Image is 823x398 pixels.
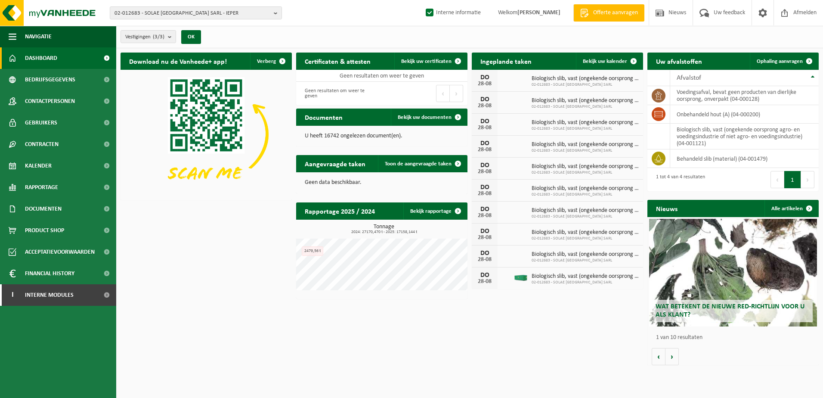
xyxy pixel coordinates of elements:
[121,30,176,43] button: Vestigingen(3/3)
[25,198,62,220] span: Documenten
[476,184,493,191] div: DO
[300,84,377,103] div: Geen resultaten om weer te geven
[517,9,560,16] strong: [PERSON_NAME]
[514,274,528,281] img: HK-XC-30-GN-00
[532,75,639,82] span: Biologisch slib, vast (ongekende oorsprong agro- en voedingsindustrie of niet ag...
[476,162,493,169] div: DO
[476,257,493,263] div: 28-08
[532,163,639,170] span: Biologisch slib, vast (ongekende oorsprong agro- en voedingsindustrie of niet ag...
[25,112,57,134] span: Gebruikers
[647,53,711,69] h2: Uw afvalstoffen
[532,148,639,153] span: 02-012683 - SOLAE [GEOGRAPHIC_DATA] SARL
[25,284,74,306] span: Interne modules
[532,185,639,192] span: Biologisch slib, vast (ongekende oorsprong agro- en voedingsindustrie of niet ag...
[296,109,351,125] h2: Documenten
[652,348,665,365] button: Vorige
[25,263,74,284] span: Financial History
[125,31,164,44] span: Vestigingen
[25,26,52,47] span: Navigatie
[401,59,452,64] span: Bekijk uw certificaten
[398,115,452,120] span: Bekijk uw documenten
[670,86,819,105] td: voedingsafval, bevat geen producten van dierlijke oorsprong, onverpakt (04-000128)
[110,6,282,19] button: 02-012683 - SOLAE [GEOGRAPHIC_DATA] SARL - IEPER
[670,105,819,124] td: onbehandeld hout (A) (04-000200)
[250,53,291,70] button: Verberg
[532,104,639,109] span: 02-012683 - SOLAE [GEOGRAPHIC_DATA] SARL
[25,134,59,155] span: Contracten
[476,213,493,219] div: 28-08
[378,155,467,172] a: Toon de aangevraagde taken
[583,59,627,64] span: Bekijk uw kalender
[532,97,639,104] span: Biologisch slib, vast (ongekende oorsprong agro- en voedingsindustrie of niet ag...
[25,90,75,112] span: Contactpersonen
[665,348,679,365] button: Volgende
[801,171,814,188] button: Next
[25,241,95,263] span: Acceptatievoorwaarden
[476,235,493,241] div: 28-08
[296,70,467,82] td: Geen resultaten om weer te geven
[394,53,467,70] a: Bekijk uw certificaten
[305,133,459,139] p: U heeft 16742 ongelezen document(en).
[532,229,639,236] span: Biologisch slib, vast (ongekende oorsprong agro- en voedingsindustrie of niet ag...
[670,149,819,168] td: behandeld slib (material) (04-001479)
[476,125,493,131] div: 28-08
[305,180,459,186] p: Geen data beschikbaar.
[750,53,818,70] a: Ophaling aanvragen
[121,53,235,69] h2: Download nu de Vanheede+ app!
[25,177,58,198] span: Rapportage
[25,155,52,177] span: Kalender
[476,147,493,153] div: 28-08
[647,200,686,217] h2: Nieuws
[532,207,639,214] span: Biologisch slib, vast (ongekende oorsprong agro- en voedingsindustrie of niet ag...
[532,236,639,241] span: 02-012683 - SOLAE [GEOGRAPHIC_DATA] SARL
[257,59,276,64] span: Verberg
[476,206,493,213] div: DO
[656,335,814,341] p: 1 van 10 resultaten
[532,141,639,148] span: Biologisch slib, vast (ongekende oorsprong agro- en voedingsindustrie of niet ag...
[476,250,493,257] div: DO
[385,161,452,167] span: Toon de aangevraagde taken
[532,119,639,126] span: Biologisch slib, vast (ongekende oorsprong agro- en voedingsindustrie of niet ag...
[591,9,640,17] span: Offerte aanvragen
[391,109,467,126] a: Bekijk uw documenten
[9,284,16,306] span: I
[403,202,467,220] a: Bekijk rapportage
[114,7,270,20] span: 02-012683 - SOLAE [GEOGRAPHIC_DATA] SARL - IEPER
[532,273,639,280] span: Biologisch slib, vast (ongekende oorsprong agro- en voedingsindustrie of niet ag...
[649,219,817,326] a: Wat betekent de nieuwe RED-richtlijn voor u als klant?
[532,126,639,131] span: 02-012683 - SOLAE [GEOGRAPHIC_DATA] SARL
[472,53,540,69] h2: Ingeplande taken
[436,85,450,102] button: Previous
[576,53,642,70] a: Bekijk uw kalender
[532,280,639,285] span: 02-012683 - SOLAE [GEOGRAPHIC_DATA] SARL
[296,155,374,172] h2: Aangevraagde taken
[532,214,639,219] span: 02-012683 - SOLAE [GEOGRAPHIC_DATA] SARL
[181,30,201,44] button: OK
[476,272,493,279] div: DO
[25,47,57,69] span: Dashboard
[532,251,639,258] span: Biologisch slib, vast (ongekende oorsprong agro- en voedingsindustrie of niet ag...
[532,82,639,87] span: 02-012683 - SOLAE [GEOGRAPHIC_DATA] SARL
[784,171,801,188] button: 1
[296,53,379,69] h2: Certificaten & attesten
[476,74,493,81] div: DO
[656,303,804,318] span: Wat betekent de nieuwe RED-richtlijn voor u als klant?
[532,258,639,263] span: 02-012683 - SOLAE [GEOGRAPHIC_DATA] SARL
[153,34,164,40] count: (3/3)
[25,69,75,90] span: Bedrijfsgegevens
[476,118,493,125] div: DO
[450,85,463,102] button: Next
[677,75,701,81] span: Afvalstof
[476,81,493,87] div: 28-08
[476,140,493,147] div: DO
[476,191,493,197] div: 28-08
[770,171,784,188] button: Previous
[764,200,818,217] a: Alle artikelen
[121,70,292,199] img: Download de VHEPlus App
[476,103,493,109] div: 28-08
[424,6,481,19] label: Interne informatie
[25,220,64,241] span: Product Shop
[296,202,384,219] h2: Rapportage 2025 / 2024
[476,169,493,175] div: 28-08
[757,59,803,64] span: Ophaling aanvragen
